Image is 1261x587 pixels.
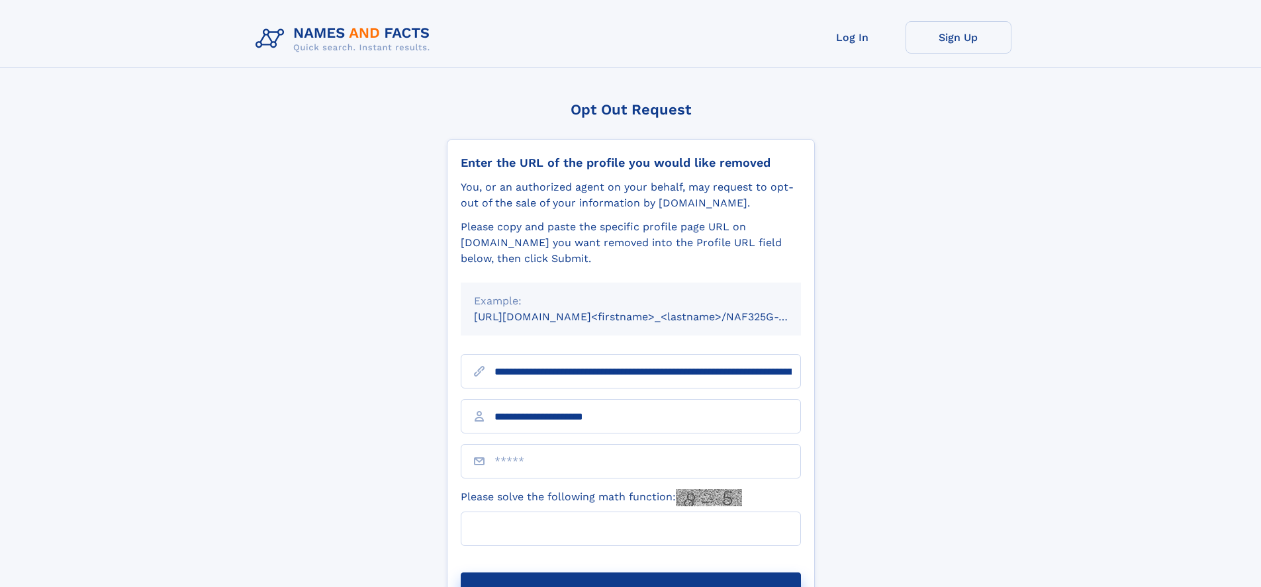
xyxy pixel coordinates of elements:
[474,293,788,309] div: Example:
[461,156,801,170] div: Enter the URL of the profile you would like removed
[461,179,801,211] div: You, or an authorized agent on your behalf, may request to opt-out of the sale of your informatio...
[906,21,1011,54] a: Sign Up
[461,489,742,506] label: Please solve the following math function:
[461,219,801,267] div: Please copy and paste the specific profile page URL on [DOMAIN_NAME] you want removed into the Pr...
[250,21,441,57] img: Logo Names and Facts
[474,310,826,323] small: [URL][DOMAIN_NAME]<firstname>_<lastname>/NAF325G-xxxxxxxx
[800,21,906,54] a: Log In
[447,101,815,118] div: Opt Out Request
